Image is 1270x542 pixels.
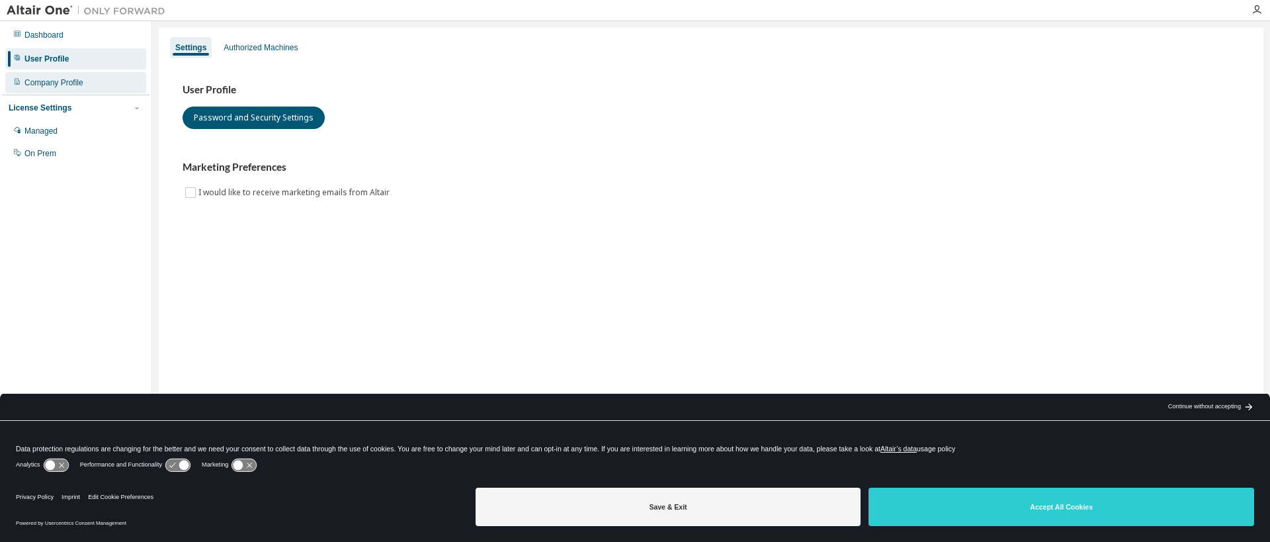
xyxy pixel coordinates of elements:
[24,30,63,40] div: Dashboard
[24,126,58,136] div: Managed
[175,42,206,53] div: Settings
[9,103,71,113] div: License Settings
[24,148,56,159] div: On Prem
[183,161,1240,174] h3: Marketing Preferences
[224,42,298,53] div: Authorized Machines
[24,77,83,88] div: Company Profile
[183,83,1240,97] h3: User Profile
[24,54,69,64] div: User Profile
[7,4,172,17] img: Altair One
[198,185,392,201] label: I would like to receive marketing emails from Altair
[183,107,325,129] button: Password and Security Settings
